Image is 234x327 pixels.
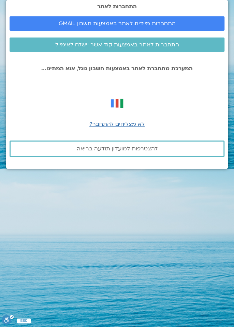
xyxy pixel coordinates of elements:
span: להצטרפות למועדון תודעה בריאה [77,146,158,152]
a: לא מצליחים להתחבר? [89,120,145,128]
span: התחברות לאתר באמצעות קוד אשר יישלח לאימייל [55,42,179,48]
span: התחברות מיידית לאתר באמצעות חשבון GMAIL [59,20,176,27]
h2: התחברות לאתר [10,3,224,10]
a: להצטרפות למועדון תודעה בריאה [10,140,224,157]
a: התחברות לאתר באמצעות קוד אשר יישלח לאימייל [10,38,224,52]
p: המערכת מתחברת לאתר באמצעות חשבון גוגל, אנא המתינו... [10,65,224,72]
a: התחברות מיידית לאתר באמצעות חשבון GMAIL [10,16,224,31]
